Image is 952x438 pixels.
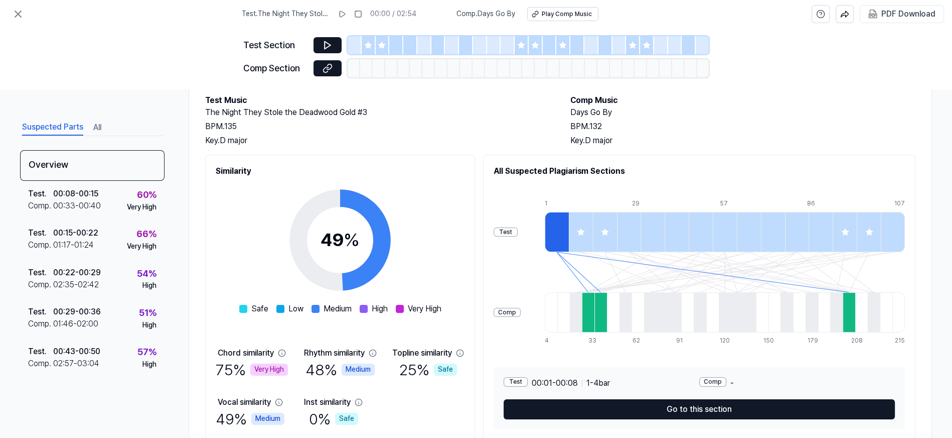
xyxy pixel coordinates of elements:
div: 51 % [139,306,156,320]
span: Medium [324,303,352,315]
div: 01:46 - 02:00 [53,318,98,330]
button: All [93,120,101,136]
div: 75 % [216,359,288,380]
div: 86 [807,199,831,208]
div: Comp . [28,358,53,370]
img: PDF Download [868,10,877,19]
div: Medium [251,413,284,425]
h2: Similarity [216,165,464,177]
div: 02:35 - 02:42 [53,279,99,291]
div: 00:22 - 00:29 [53,267,101,279]
div: Rhythm similarity [304,347,365,359]
div: Comp . [28,279,53,291]
svg: help [816,9,825,19]
div: 00:08 - 00:15 [53,188,98,200]
div: 33 [588,337,601,345]
div: 49 [321,227,360,254]
div: 01:17 - 01:24 [53,239,94,251]
div: Test . [28,346,53,358]
div: Comp . [28,318,53,330]
div: 57 % [137,345,156,360]
div: High [142,281,156,291]
div: 00:00 / 02:54 [370,9,416,19]
h2: All Suspected Plagiarism Sections [494,165,905,177]
div: PDF Download [881,8,935,21]
span: High [372,303,388,315]
div: Play Comp Music [542,10,592,19]
div: Vocal similarity [218,396,271,408]
div: Very High [127,242,156,252]
div: 25 % [399,359,457,380]
div: Comp [699,377,726,387]
div: 91 [676,337,689,345]
div: Inst similarity [304,396,351,408]
div: Test Section [243,38,307,53]
div: Safe [335,413,358,425]
div: 02:57 - 03:04 [53,358,99,370]
div: 29 [632,199,656,208]
div: 120 [720,337,732,345]
div: 00:15 - 00:22 [53,227,98,239]
div: Overview [20,150,165,181]
div: 00:33 - 00:40 [53,200,101,212]
div: Test [494,228,518,237]
span: 00:01 - 00:08 [532,377,578,389]
span: % [344,229,360,251]
div: Medium [342,364,375,376]
button: PDF Download [866,6,937,23]
div: Test [504,377,528,387]
div: 66 % [136,227,156,242]
div: 179 [808,337,820,345]
div: BPM. 132 [570,121,915,133]
h2: The Night They Stole the Deadwood Gold #3 [205,106,550,119]
div: 107 [894,199,905,208]
div: Chord similarity [218,347,274,359]
div: High [142,360,156,370]
div: 00:29 - 00:36 [53,306,101,318]
div: 48 % [305,359,375,380]
div: Key. D major [205,135,550,147]
span: Low [288,303,303,315]
div: 215 [895,337,905,345]
h2: Days Go By [570,106,915,119]
div: 62 [632,337,645,345]
div: Very High [250,364,288,376]
h2: Test Music [205,94,550,106]
div: Comp Section [243,61,307,76]
img: share [840,10,849,19]
div: 0 % [309,408,358,429]
div: 150 [763,337,776,345]
button: Suspected Parts [22,120,83,136]
div: Safe [434,364,457,376]
div: Topline similarity [392,347,452,359]
div: 1 [545,199,569,208]
div: - [699,377,895,389]
h2: Comp Music [570,94,915,106]
span: Safe [251,303,268,315]
div: Test . [28,227,53,239]
div: Test . [28,188,53,200]
div: Test . [28,267,53,279]
button: help [812,5,830,23]
span: Very High [408,303,441,315]
div: Comp . [28,200,53,212]
span: Comp . Days Go By [456,9,515,19]
span: Test . The Night They Stole the Deadwood Gold #3 [242,9,330,19]
span: 1 - 4 bar [586,377,610,389]
button: Go to this section [504,399,895,419]
div: 4 [545,337,557,345]
div: 54 % [137,267,156,281]
div: 00:43 - 00:50 [53,346,100,358]
div: High [142,320,156,331]
div: 49 % [216,408,284,429]
button: Play Comp Music [527,7,598,21]
div: 60 % [137,188,156,202]
div: 57 [720,199,744,208]
div: 208 [851,337,864,345]
div: Test . [28,306,53,318]
div: BPM. 135 [205,121,550,133]
div: Comp [494,308,521,317]
div: Very High [127,202,156,212]
div: Key. D major [570,135,915,147]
